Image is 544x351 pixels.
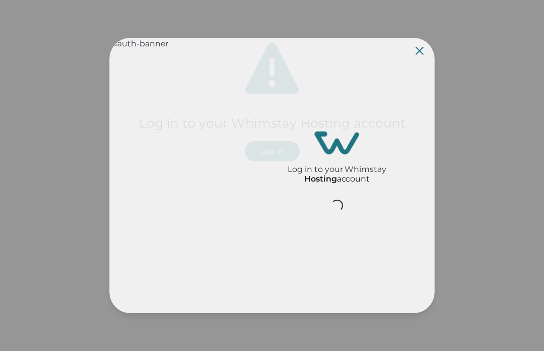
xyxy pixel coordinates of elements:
p: Hosting [304,174,337,184]
button: Close [416,47,424,55]
p: account [304,174,370,184]
img: auth-banner [109,38,239,313]
h2: Log in to your Whimstay [288,154,386,174]
img: login-logo [314,132,359,155]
